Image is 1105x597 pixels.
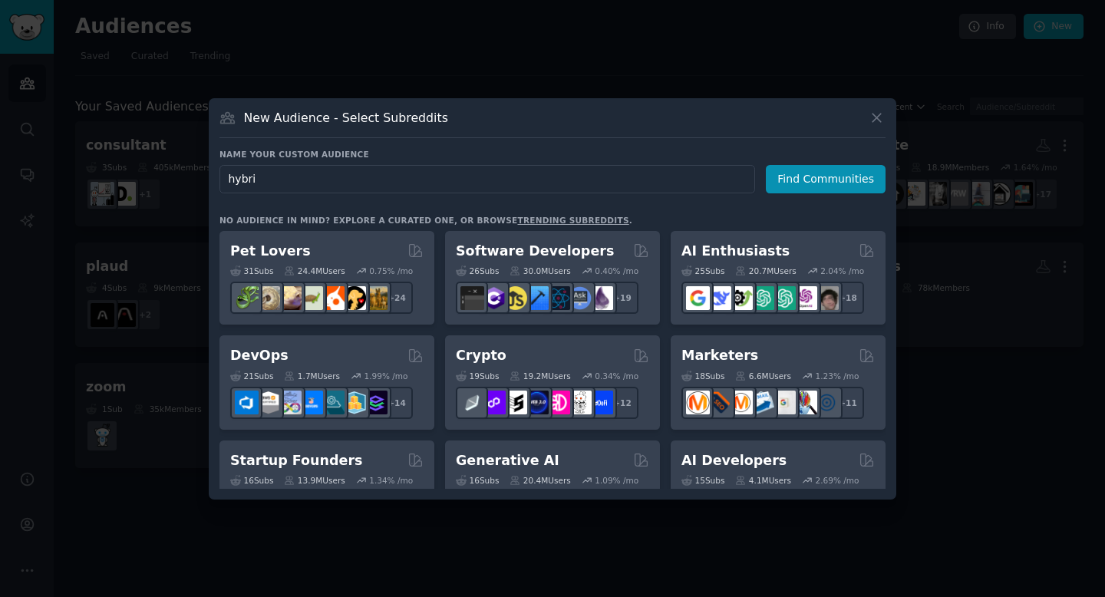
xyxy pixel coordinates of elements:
div: 25 Sub s [681,266,724,276]
div: 15 Sub s [681,475,724,486]
img: chatgpt_prompts_ [772,286,796,310]
div: 16 Sub s [230,475,273,486]
img: defi_ [589,391,613,414]
img: AWS_Certified_Experts [256,391,280,414]
div: 18 Sub s [681,371,724,381]
div: + 11 [832,387,864,419]
div: 20.4M Users [510,475,570,486]
div: 16 Sub s [456,475,499,486]
img: csharp [482,286,506,310]
h2: Software Developers [456,242,614,261]
div: + 12 [606,387,638,419]
div: 4.1M Users [735,475,791,486]
img: software [460,286,484,310]
h2: Generative AI [456,451,559,470]
img: cockatiel [321,286,345,310]
div: 0.40 % /mo [595,266,638,276]
div: + 24 [381,282,413,314]
div: 1.09 % /mo [595,475,638,486]
img: defiblockchain [546,391,570,414]
img: ArtificalIntelligence [815,286,839,310]
div: 0.34 % /mo [595,371,638,381]
img: elixir [589,286,613,310]
h3: New Audience - Select Subreddits [244,110,448,126]
img: chatgpt_promptDesign [750,286,774,310]
h2: Marketers [681,346,758,365]
div: 31 Sub s [230,266,273,276]
img: OpenAIDev [793,286,817,310]
img: Docker_DevOps [278,391,302,414]
img: herpetology [235,286,259,310]
div: 1.7M Users [284,371,340,381]
img: 0xPolygon [482,391,506,414]
img: DeepSeek [708,286,731,310]
div: + 19 [606,282,638,314]
div: 19.2M Users [510,371,570,381]
a: trending subreddits [517,216,628,225]
div: 0.75 % /mo [369,266,413,276]
img: bigseo [708,391,731,414]
div: 13.9M Users [284,475,345,486]
div: 24.4M Users [284,266,345,276]
div: 1.34 % /mo [369,475,413,486]
h3: Name your custom audience [219,149,886,160]
img: ethstaker [503,391,527,414]
div: + 18 [832,282,864,314]
div: 26 Sub s [456,266,499,276]
img: MarketingResearch [793,391,817,414]
img: dogbreed [364,286,388,310]
img: azuredevops [235,391,259,414]
img: turtle [299,286,323,310]
h2: Pet Lovers [230,242,311,261]
img: Emailmarketing [750,391,774,414]
img: learnjavascript [503,286,527,310]
button: Find Communities [766,165,886,193]
img: googleads [772,391,796,414]
img: content_marketing [686,391,710,414]
div: 1.99 % /mo [364,371,408,381]
img: leopardgeckos [278,286,302,310]
div: No audience in mind? Explore a curated one, or browse . [219,215,632,226]
div: 1.23 % /mo [816,371,859,381]
img: reactnative [546,286,570,310]
h2: Startup Founders [230,451,362,470]
div: 21 Sub s [230,371,273,381]
h2: AI Enthusiasts [681,242,790,261]
img: ethfinance [460,391,484,414]
img: web3 [525,391,549,414]
img: platformengineering [321,391,345,414]
img: CryptoNews [568,391,592,414]
h2: Crypto [456,346,506,365]
input: Pick a short name, like "Digital Marketers" or "Movie-Goers" [219,165,755,193]
div: + 14 [381,387,413,419]
img: AskComputerScience [568,286,592,310]
img: OnlineMarketing [815,391,839,414]
img: PetAdvice [342,286,366,310]
h2: AI Developers [681,451,787,470]
img: iOSProgramming [525,286,549,310]
img: PlatformEngineers [364,391,388,414]
div: 6.6M Users [735,371,791,381]
div: 2.04 % /mo [820,266,864,276]
img: aws_cdk [342,391,366,414]
img: AItoolsCatalog [729,286,753,310]
h2: DevOps [230,346,289,365]
img: ballpython [256,286,280,310]
div: 30.0M Users [510,266,570,276]
img: AskMarketing [729,391,753,414]
img: DevOpsLinks [299,391,323,414]
div: 19 Sub s [456,371,499,381]
img: GoogleGeminiAI [686,286,710,310]
div: 2.69 % /mo [816,475,859,486]
div: 20.7M Users [735,266,796,276]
